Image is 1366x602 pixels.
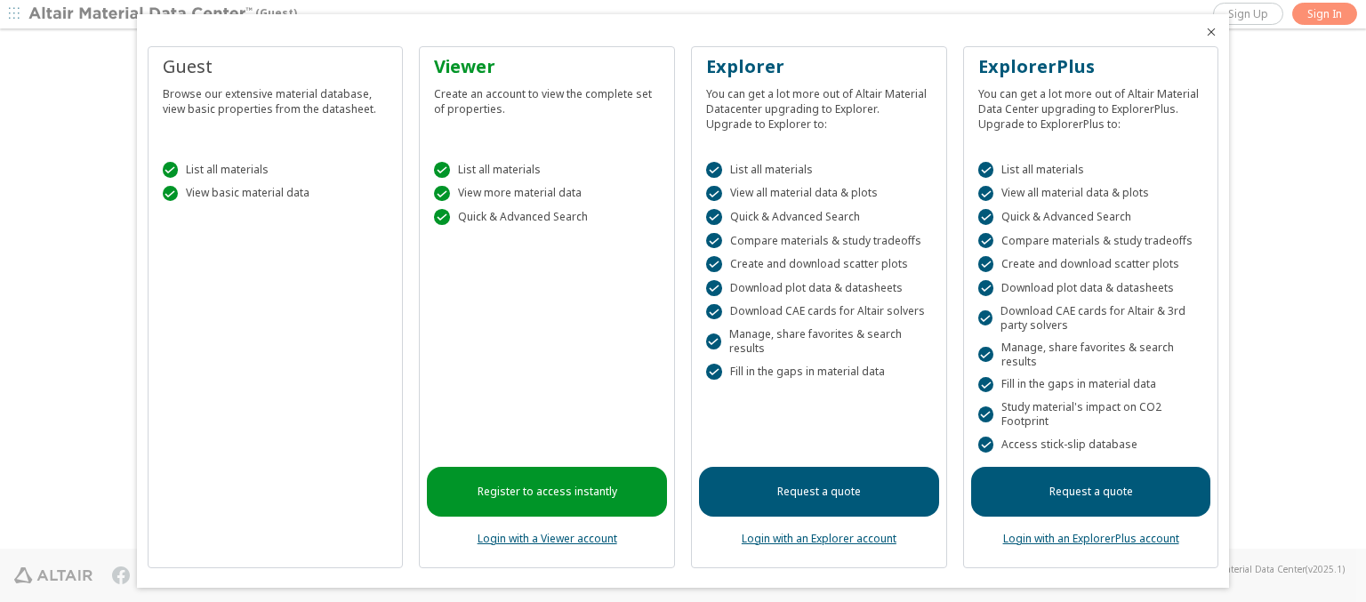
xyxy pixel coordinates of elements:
[434,209,660,225] div: Quick & Advanced Search
[706,364,932,380] div: Fill in the gaps in material data
[434,162,450,178] div: 
[163,162,389,178] div: List all materials
[163,186,389,202] div: View basic material data
[978,233,994,249] div: 
[706,256,932,272] div: Create and download scatter plots
[742,531,896,546] a: Login with an Explorer account
[706,280,722,296] div: 
[978,209,1204,225] div: Quick & Advanced Search
[434,79,660,116] div: Create an account to view the complete set of properties.
[706,256,722,272] div: 
[978,437,1204,453] div: Access stick-slip database
[978,377,1204,393] div: Fill in the gaps in material data
[706,233,722,249] div: 
[706,233,932,249] div: Compare materials & study tradeoffs
[978,437,994,453] div: 
[699,467,939,517] a: Request a quote
[706,162,722,178] div: 
[163,186,179,202] div: 
[163,54,389,79] div: Guest
[978,256,1204,272] div: Create and download scatter plots
[978,186,994,202] div: 
[978,280,1204,296] div: Download plot data & datasheets
[978,186,1204,202] div: View all material data & plots
[978,79,1204,132] div: You can get a lot more out of Altair Material Data Center upgrading to ExplorerPlus. Upgrade to E...
[434,186,450,202] div: 
[434,186,660,202] div: View more material data
[706,186,722,202] div: 
[434,54,660,79] div: Viewer
[978,406,993,422] div: 
[427,467,667,517] a: Register to access instantly
[706,186,932,202] div: View all material data & plots
[706,333,721,349] div: 
[706,304,932,320] div: Download CAE cards for Altair solvers
[706,162,932,178] div: List all materials
[978,209,994,225] div: 
[163,79,389,116] div: Browse our extensive material database, view basic properties from the datasheet.
[978,280,994,296] div: 
[978,347,993,363] div: 
[434,209,450,225] div: 
[971,467,1211,517] a: Request a quote
[163,162,179,178] div: 
[978,54,1204,79] div: ExplorerPlus
[706,280,932,296] div: Download plot data & datasheets
[978,162,994,178] div: 
[978,304,1204,333] div: Download CAE cards for Altair & 3rd party solvers
[706,364,722,380] div: 
[978,377,994,393] div: 
[978,256,994,272] div: 
[706,209,722,225] div: 
[478,531,617,546] a: Login with a Viewer account
[1003,531,1179,546] a: Login with an ExplorerPlus account
[978,233,1204,249] div: Compare materials & study tradeoffs
[1204,25,1218,39] button: Close
[706,327,932,356] div: Manage, share favorites & search results
[978,341,1204,369] div: Manage, share favorites & search results
[978,400,1204,429] div: Study material's impact on CO2 Footprint
[706,79,932,132] div: You can get a lot more out of Altair Material Datacenter upgrading to Explorer. Upgrade to Explor...
[706,304,722,320] div: 
[978,310,992,326] div: 
[706,54,932,79] div: Explorer
[978,162,1204,178] div: List all materials
[706,209,932,225] div: Quick & Advanced Search
[434,162,660,178] div: List all materials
